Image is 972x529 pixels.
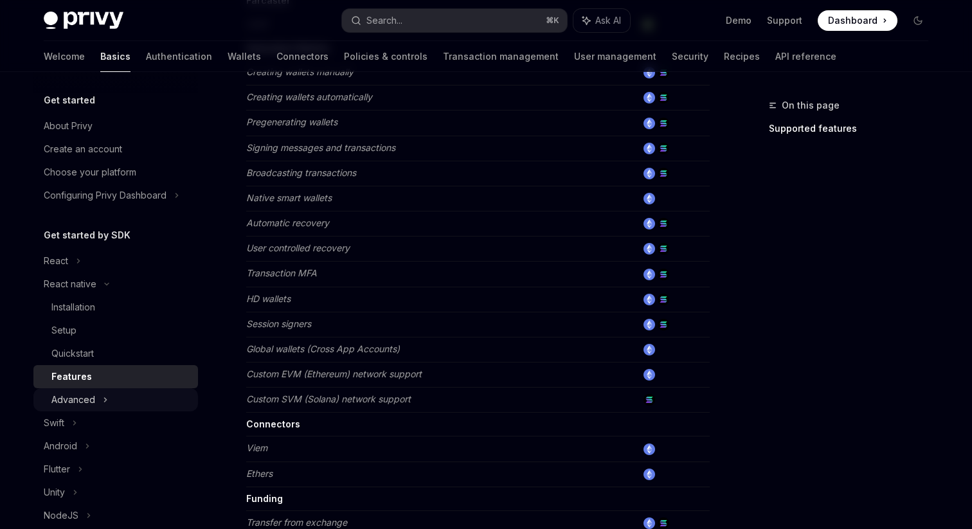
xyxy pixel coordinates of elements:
a: Installation [33,296,198,319]
img: solana.png [658,118,669,129]
em: Broadcasting transactions [246,167,356,178]
img: ethereum.png [643,92,655,103]
img: solana.png [658,67,669,78]
span: Dashboard [828,14,878,27]
em: Custom EVM (Ethereum) network support [246,368,422,379]
div: Search... [366,13,402,28]
a: Transaction management [443,41,559,72]
div: React [44,253,68,269]
a: Security [672,41,708,72]
a: Policies & controls [344,41,428,72]
img: solana.png [658,168,669,179]
a: About Privy [33,114,198,138]
img: ethereum.png [643,67,655,78]
img: dark logo [44,12,123,30]
div: React native [44,276,96,292]
span: ⌘ K [546,15,559,26]
div: Unity [44,485,65,500]
div: Android [44,438,77,454]
div: About Privy [44,118,93,134]
h5: Get started by SDK [44,228,130,243]
img: ethereum.png [643,243,655,255]
a: Dashboard [818,10,897,31]
img: ethereum.png [643,294,655,305]
em: User controlled recovery [246,242,350,253]
a: Features [33,365,198,388]
a: API reference [775,41,836,72]
span: On this page [782,98,840,113]
a: Connectors [276,41,328,72]
em: Native smart wallets [246,192,332,203]
em: Pregenerating wallets [246,116,337,127]
a: User management [574,41,656,72]
a: Authentication [146,41,212,72]
em: Ethers [246,468,273,479]
img: ethereum.png [643,218,655,229]
strong: Connectors [246,418,300,429]
div: Advanced [51,392,95,408]
em: Signing messages and transactions [246,142,395,153]
img: ethereum.png [643,444,655,455]
img: ethereum.png [643,344,655,355]
img: ethereum.png [643,193,655,204]
a: Support [767,14,802,27]
img: ethereum.png [643,143,655,154]
button: Search...⌘K [342,9,567,32]
a: Wallets [228,41,261,72]
strong: Funding [246,493,283,504]
em: Automatic recovery [246,217,329,228]
img: ethereum.png [643,118,655,129]
img: solana.png [658,143,669,154]
div: Flutter [44,462,70,477]
img: solana.png [658,517,669,529]
img: solana.png [658,294,669,305]
div: Features [51,369,92,384]
a: Supported features [769,118,939,139]
em: Transfer from exchange [246,517,347,528]
img: solana.png [658,218,669,229]
img: ethereum.png [643,269,655,280]
a: Basics [100,41,130,72]
button: Ask AI [573,9,630,32]
img: ethereum.png [643,469,655,480]
a: Create an account [33,138,198,161]
h5: Get started [44,93,95,108]
em: Creating wallets automatically [246,91,372,102]
a: Choose your platform [33,161,198,184]
div: Choose your platform [44,165,136,180]
a: Quickstart [33,342,198,365]
div: Configuring Privy Dashboard [44,188,166,203]
img: ethereum.png [643,168,655,179]
div: Swift [44,415,64,431]
img: solana.png [658,92,669,103]
div: Setup [51,323,76,338]
em: Session signers [246,318,311,329]
button: Toggle dark mode [908,10,928,31]
div: Quickstart [51,346,94,361]
a: Welcome [44,41,85,72]
img: ethereum.png [643,369,655,381]
a: Recipes [724,41,760,72]
em: Transaction MFA [246,267,317,278]
img: ethereum.png [643,517,655,529]
span: Ask AI [595,14,621,27]
a: Demo [726,14,751,27]
img: solana.png [658,269,669,280]
em: Viem [246,442,267,453]
div: Installation [51,300,95,315]
img: solana.png [643,394,655,406]
img: solana.png [658,243,669,255]
img: ethereum.png [643,319,655,330]
em: Custom SVM (Solana) network support [246,393,411,404]
div: Create an account [44,141,122,157]
em: HD wallets [246,293,291,304]
em: Global wallets (Cross App Accounts) [246,343,400,354]
a: Setup [33,319,198,342]
img: solana.png [658,319,669,330]
div: NodeJS [44,508,78,523]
